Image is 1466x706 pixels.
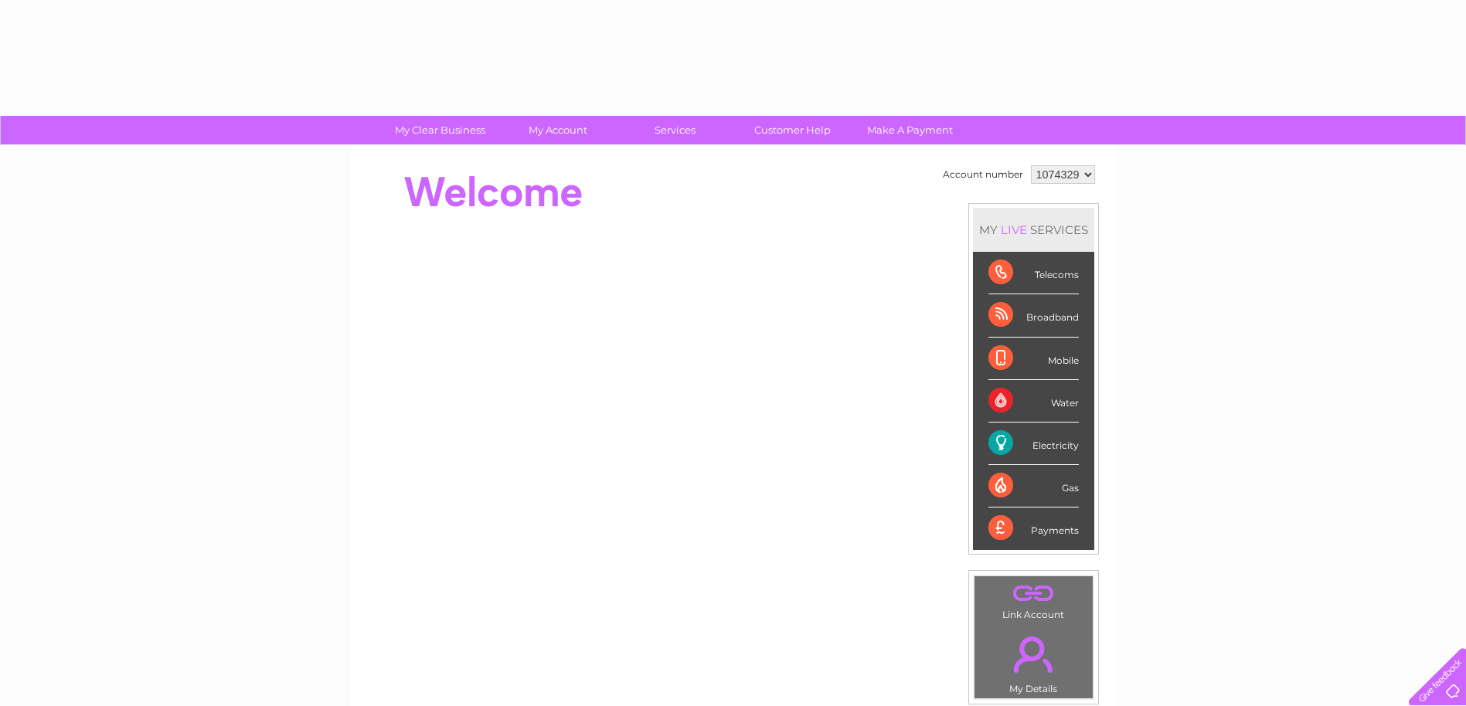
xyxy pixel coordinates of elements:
[988,294,1079,337] div: Broadband
[939,161,1027,188] td: Account number
[978,627,1089,681] a: .
[729,116,856,144] a: Customer Help
[988,252,1079,294] div: Telecoms
[973,208,1094,252] div: MY SERVICES
[611,116,739,144] a: Services
[988,423,1079,465] div: Electricity
[974,623,1094,699] td: My Details
[988,465,1079,507] div: Gas
[988,380,1079,423] div: Water
[974,575,1094,624] td: Link Account
[494,116,621,144] a: My Account
[988,507,1079,549] div: Payments
[988,338,1079,380] div: Mobile
[846,116,974,144] a: Make A Payment
[376,116,504,144] a: My Clear Business
[978,580,1089,607] a: .
[998,222,1030,237] div: LIVE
